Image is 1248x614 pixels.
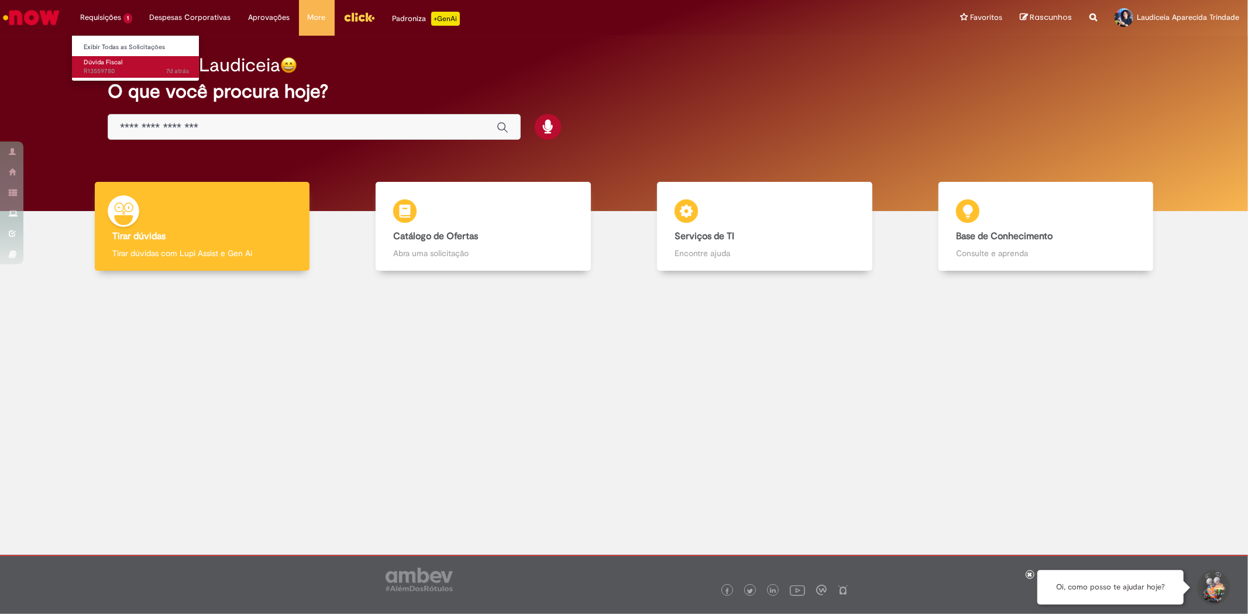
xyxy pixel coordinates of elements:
[1030,12,1072,23] span: Rascunhos
[624,182,906,271] a: Serviços de TI Encontre ajuda
[838,585,848,595] img: logo_footer_naosei.png
[431,12,460,26] p: +GenAi
[112,247,293,259] p: Tirar dúvidas com Lupi Assist e Gen Ai
[1137,12,1239,22] span: Laudiceia Aparecida Trindade
[724,588,730,594] img: logo_footer_facebook.png
[71,35,200,81] ul: Requisições
[72,56,201,78] a: Aberto R13559780 : Dúvida Fiscal
[72,41,201,54] a: Exibir Todas as Solicitações
[905,182,1187,271] a: Base de Conhecimento Consulte e aprenda
[790,582,805,598] img: logo_footer_youtube.png
[123,13,132,23] span: 1
[84,58,122,67] span: Dúvida Fiscal
[675,247,855,259] p: Encontre ajuda
[249,12,290,23] span: Aprovações
[1195,570,1230,605] button: Iniciar Conversa de Suporte
[166,67,189,75] time: 23/09/2025 15:26:31
[80,12,121,23] span: Requisições
[308,12,326,23] span: More
[747,588,753,594] img: logo_footer_twitter.png
[280,57,297,74] img: happy-face.png
[150,12,231,23] span: Despesas Corporativas
[675,230,734,242] b: Serviços de TI
[956,247,1136,259] p: Consulte e aprenda
[770,588,776,595] img: logo_footer_linkedin.png
[970,12,1002,23] span: Favoritos
[1,6,61,29] img: ServiceNow
[393,247,573,259] p: Abra uma solicitação
[956,230,1053,242] b: Base de Conhecimento
[61,182,343,271] a: Tirar dúvidas Tirar dúvidas com Lupi Assist e Gen Ai
[1020,12,1072,23] a: Rascunhos
[393,12,460,26] div: Padroniza
[816,585,827,595] img: logo_footer_workplace.png
[108,81,1140,102] h2: O que você procura hoje?
[112,230,166,242] b: Tirar dúvidas
[84,67,189,76] span: R13559780
[343,8,375,26] img: click_logo_yellow_360x200.png
[166,67,189,75] span: 7d atrás
[386,568,453,591] img: logo_footer_ambev_rotulo_gray.png
[343,182,624,271] a: Catálogo de Ofertas Abra uma solicitação
[1037,570,1184,605] div: Oi, como posso te ajudar hoje?
[393,230,478,242] b: Catálogo de Ofertas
